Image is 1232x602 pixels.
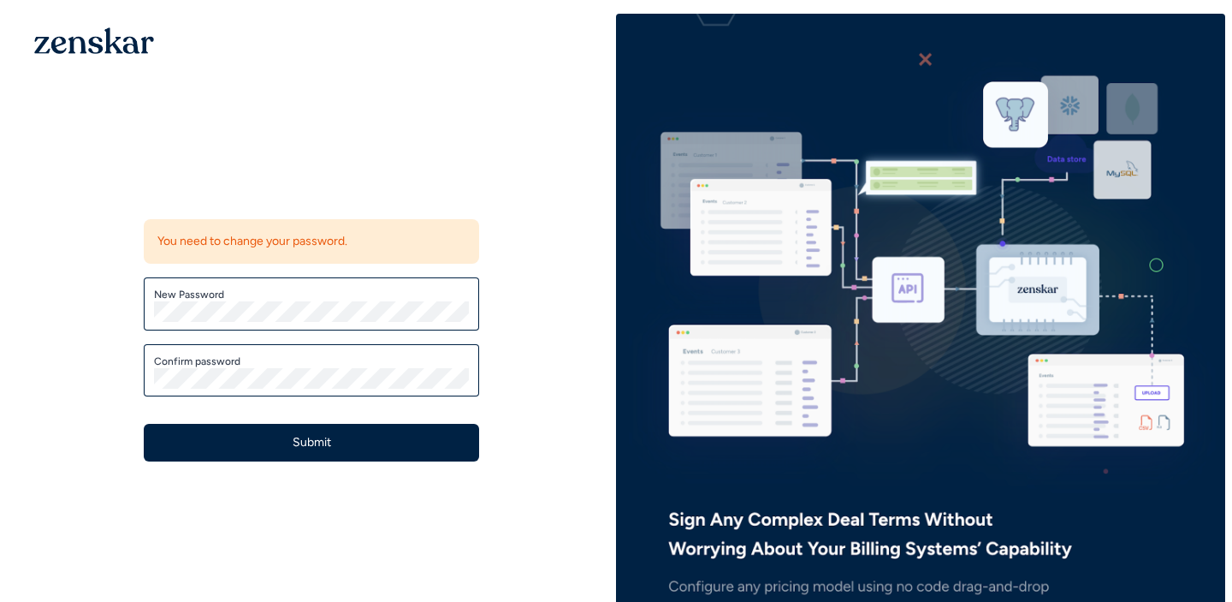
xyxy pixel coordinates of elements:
div: You need to change your password. [144,219,479,264]
label: Confirm password [154,355,469,368]
img: 1OGAJ2xQqyY4LXKgY66KYq0eOWRCkrZdAb3gUhuVAqdWPZE9SRJmCz+oDMSn4zDLXe31Ii730ItAGKgCKgCCgCikA4Av8PJUP... [34,27,154,54]
button: Submit [144,424,479,462]
label: New Password [154,288,469,301]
